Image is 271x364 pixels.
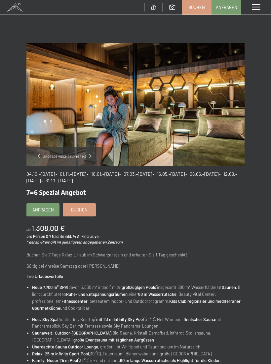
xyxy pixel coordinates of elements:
strong: 8 Saunen [218,285,236,290]
a: Buchen [182,0,211,14]
span: • 06.06.–[DATE] [185,171,218,177]
strong: 60 m lange Wasserrutsche als Highlight für die Kinder [120,358,220,363]
p: Gültig bei Anreise Samstag oder [PERSON_NAME]. [26,263,245,270]
span: ab [26,227,31,232]
span: Anfragen [216,4,237,10]
a: Anfragen [212,0,241,14]
strong: Kids Club [169,298,186,304]
span: inkl. ¾ All-Inclusive [65,234,98,239]
a: Anfragen [27,204,59,216]
li: (davon 5.500 m² indoor) mit (insgesamt 680 m² Wasserfläche), , 8 lichtdurchfluteten einer , Beaut... [32,284,245,311]
strong: mit 23 m Infinity Sky Pool [96,317,144,322]
span: • 07.03.–[DATE] [119,171,152,177]
span: Anfragen [32,207,54,213]
strong: Fitnesscenter [61,298,88,304]
li: (Adults Only Rooftop) (31 °C), Hot Whirlpool, mit Panoramablick, Sky Bar mit Terrasse sowie Sky P... [32,316,245,330]
strong: Ihre Urlaubsvorteile [26,274,63,279]
strong: regionaler und mediterraner Gourmetküche [32,298,241,311]
span: 04.10.–[DATE] [26,171,55,177]
li: (30 °C), Feuerraum, Bienenwaben und große [GEOGRAPHIC_DATA] [32,350,245,357]
a: Buchen [63,204,96,216]
span: • 12.09.–[DATE] [26,171,237,183]
img: 7=6 Spezial Angebot [26,43,245,166]
span: • 16.05.–[DATE] [153,171,185,177]
span: • 10.01.–[DATE] [87,171,119,177]
strong: Ruhe- und Entspannungsräumen, [66,292,129,297]
strong: Überdachte Sauna Outdoor Lounge [32,344,98,349]
span: pro Person & [26,234,49,239]
em: * der ab-Preis gilt im günstigsten angegebenen Zeitraum [26,240,123,244]
li: , großer Hot Whirlpool und Tauchbecken im Naturteich [32,343,245,350]
strong: Neu: Sky Spa [32,317,58,322]
p: Buchen Sie 7 Tage Relax-Urlaub im Schwarzenstein und erhalten Sie 1 Tag geschenkt! [26,251,245,258]
strong: Neue 7.700 m² SPA [32,285,67,290]
span: Buchen [71,207,88,213]
strong: große Eventsauna mit täglichen Aufgüssen [73,337,154,342]
strong: finnischer Sauna [183,317,215,322]
span: • 31.10.–[DATE] [41,178,73,183]
span: Buchen [188,4,205,10]
span: Angebot wechseln (9 / 14) [40,154,89,159]
strong: Saunawelt: Outdoor-[GEOGRAPHIC_DATA], [32,330,112,336]
li: Bio-Sauna, Kristall-Dampfbad, Infrarot-Stollensauna, [GEOGRAPHIC_DATA], [32,330,245,343]
span: 7 Nächte [49,234,64,239]
span: 7=6 Spezial Angebot [26,189,86,197]
strong: 6 großzügigen Pools [118,285,156,290]
b: 1.308,00 € [31,223,65,233]
strong: Family: Neuer 25 m Pool [32,358,78,363]
span: • 01.11.–[DATE] [56,171,86,177]
strong: Relax: 25 m Infinity Sport Pool [32,351,89,356]
strong: 60 m Wasserrutsche [138,292,176,297]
